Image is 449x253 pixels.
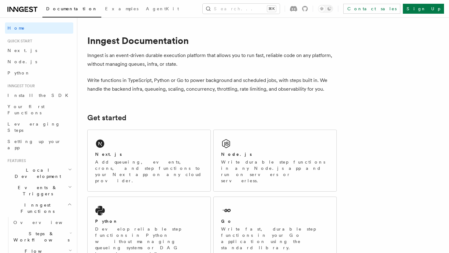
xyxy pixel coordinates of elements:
[7,104,45,115] span: Your first Functions
[5,118,73,136] a: Leveraging Steps
[221,151,252,157] h2: Node.js
[213,130,337,192] a: Node.jsWrite durable step functions in any Node.js app and run on servers or serverless.
[267,6,276,12] kbd: ⌘K
[5,136,73,153] a: Setting up your app
[403,4,444,14] a: Sign Up
[7,25,25,31] span: Home
[87,76,337,93] p: Write functions in TypeScript, Python or Go to power background and scheduled jobs, with steps bu...
[95,159,203,184] p: Add queueing, events, crons, and step functions to your Next app on any cloud provider.
[95,151,122,157] h2: Next.js
[11,231,70,243] span: Steps & Workflows
[42,2,101,17] a: Documentation
[203,4,280,14] button: Search...⌘K
[87,130,211,192] a: Next.jsAdd queueing, events, crons, and step functions to your Next app on any cloud provider.
[5,22,73,34] a: Home
[343,4,400,14] a: Contact sales
[87,113,126,122] a: Get started
[11,228,73,246] button: Steps & Workflows
[46,6,98,11] span: Documentation
[5,184,68,197] span: Events & Triggers
[7,48,37,53] span: Next.js
[101,2,142,17] a: Examples
[13,220,78,225] span: Overview
[7,70,30,75] span: Python
[318,5,333,12] button: Toggle dark mode
[221,226,329,251] p: Write fast, durable step functions in your Go application using the standard library.
[5,67,73,79] a: Python
[5,84,35,88] span: Inngest tour
[5,182,73,199] button: Events & Triggers
[221,159,329,184] p: Write durable step functions in any Node.js app and run on servers or serverless.
[95,218,118,224] h2: Python
[5,202,67,214] span: Inngest Functions
[142,2,183,17] a: AgentKit
[5,90,73,101] a: Install the SDK
[7,59,37,64] span: Node.js
[5,167,68,179] span: Local Development
[146,6,179,11] span: AgentKit
[5,39,32,44] span: Quick start
[5,45,73,56] a: Next.js
[5,199,73,217] button: Inngest Functions
[105,6,138,11] span: Examples
[7,93,72,98] span: Install the SDK
[5,56,73,67] a: Node.js
[11,217,73,228] a: Overview
[221,218,232,224] h2: Go
[5,101,73,118] a: Your first Functions
[87,51,337,69] p: Inngest is an event-driven durable execution platform that allows you to run fast, reliable code ...
[87,35,337,46] h1: Inngest Documentation
[7,139,61,150] span: Setting up your app
[5,165,73,182] button: Local Development
[7,122,60,133] span: Leveraging Steps
[5,158,26,163] span: Features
